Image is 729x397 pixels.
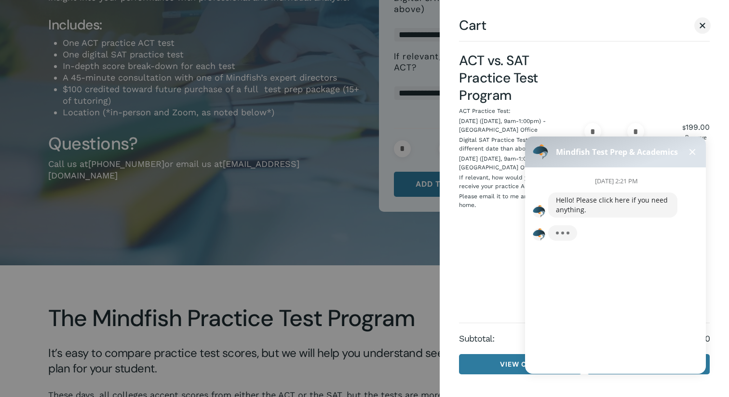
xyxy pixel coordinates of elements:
dt: If relevant, how would you like to receive your practice ACT?: [459,173,568,192]
strong: Subtotal: [459,333,681,344]
iframe: To enrich screen reader interactions, please activate Accessibility in Grammarly extension settings [515,123,715,383]
span: Cart [459,19,486,31]
p: Please email it to me and I'll print at home. [459,192,570,209]
bdi: 199.00 [682,123,710,132]
a: ACT vs. SAT Practice Test Program [459,52,538,104]
dt: Digital SAT Practice Test (choose a different date than above): [459,136,568,154]
a: View cart [459,354,582,374]
p: [DATE] ([DATE], 9am-1:00pm) - [GEOGRAPHIC_DATA] Office [459,154,570,172]
dt: ACT Practice Test: [459,107,511,117]
p: [DATE] ([DATE], 9am-1:00pm) - [GEOGRAPHIC_DATA] Office [459,117,570,134]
